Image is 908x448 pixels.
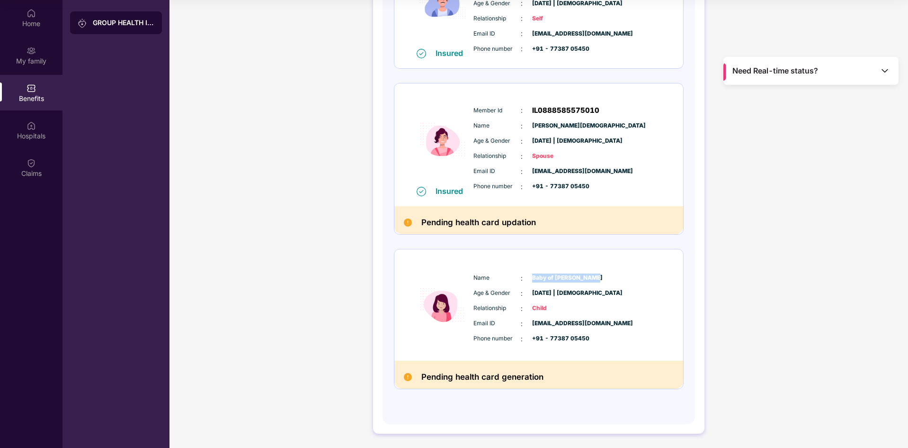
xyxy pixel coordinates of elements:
img: svg+xml;base64,PHN2ZyB4bWxucz0iaHR0cDovL3d3dy53My5vcmcvMjAwMC9zdmciIHdpZHRoPSIxNiIgaGVpZ2h0PSIxNi... [417,49,426,58]
span: Spouse [532,152,579,161]
span: [EMAIL_ADDRESS][DOMAIN_NAME] [532,319,579,328]
h2: Pending health card generation [421,370,543,384]
span: [EMAIL_ADDRESS][DOMAIN_NAME] [532,167,579,176]
span: Relationship [473,304,521,313]
span: : [521,273,523,283]
span: Email ID [473,319,521,328]
span: : [521,166,523,177]
span: : [521,319,523,329]
span: [EMAIL_ADDRESS][DOMAIN_NAME] [532,29,579,38]
span: Phone number [473,45,521,54]
span: Email ID [473,167,521,176]
span: [DATE] | [DEMOGRAPHIC_DATA] [532,289,579,298]
span: [DATE] | [DEMOGRAPHIC_DATA] [532,137,579,146]
span: +91 - 77387 05450 [532,182,579,191]
img: Pending [404,373,412,381]
h2: Pending health card updation [421,216,536,229]
span: Name [473,274,521,283]
img: svg+xml;base64,PHN2ZyBpZD0iQ2xhaW0iIHhtbG5zPSJodHRwOi8vd3d3LnczLm9yZy8yMDAwL3N2ZyIgd2lkdGg9IjIwIi... [27,158,36,167]
img: Pending [404,219,412,227]
span: : [521,121,523,131]
div: GROUP HEALTH INSURANCE [93,18,154,27]
span: Relationship [473,14,521,23]
img: svg+xml;base64,PHN2ZyBpZD0iSG9zcGl0YWxzIiB4bWxucz0iaHR0cDovL3d3dy53My5vcmcvMjAwMC9zdmciIHdpZHRoPS... [27,120,36,130]
span: : [521,105,523,116]
span: : [521,303,523,314]
img: Toggle Icon [880,66,890,75]
span: [PERSON_NAME][DEMOGRAPHIC_DATA] [532,121,579,130]
img: icon [414,259,471,351]
img: svg+xml;base64,PHN2ZyB4bWxucz0iaHR0cDovL3d3dy53My5vcmcvMjAwMC9zdmciIHdpZHRoPSIxNiIgaGVpZ2h0PSIxNi... [417,187,426,196]
img: svg+xml;base64,PHN2ZyB3aWR0aD0iMjAiIGhlaWdodD0iMjAiIHZpZXdCb3g9IjAgMCAyMCAyMCIgZmlsbD0ibm9uZSIgeG... [78,18,87,28]
span: Self [532,14,579,23]
span: Child [532,304,579,313]
span: : [521,44,523,54]
span: Member Id [473,106,521,115]
span: Need Real-time status? [732,66,818,76]
span: : [521,13,523,24]
span: Phone number [473,334,521,343]
span: Name [473,121,521,130]
span: : [521,151,523,162]
img: icon [414,93,471,186]
img: svg+xml;base64,PHN2ZyB3aWR0aD0iMjAiIGhlaWdodD0iMjAiIHZpZXdCb3g9IjAgMCAyMCAyMCIgZmlsbD0ibm9uZSIgeG... [27,46,36,55]
span: : [521,136,523,146]
span: Baby of [PERSON_NAME] [532,274,579,283]
span: IL0888585575010 [532,105,599,116]
span: +91 - 77387 05450 [532,334,579,343]
span: +91 - 77387 05450 [532,45,579,54]
span: Age & Gender [473,289,521,298]
img: svg+xml;base64,PHN2ZyBpZD0iSG9tZSIgeG1sbnM9Imh0dHA6Ly93d3cudzMub3JnLzIwMDAvc3ZnIiB3aWR0aD0iMjAiIG... [27,8,36,18]
span: : [521,288,523,299]
span: : [521,182,523,192]
span: Email ID [473,29,521,38]
span: Relationship [473,152,521,161]
div: Insured [436,186,469,196]
span: : [521,28,523,39]
img: svg+xml;base64,PHN2ZyBpZD0iQmVuZWZpdHMiIHhtbG5zPSJodHRwOi8vd3d3LnczLm9yZy8yMDAwL3N2ZyIgd2lkdGg9Ij... [27,83,36,92]
span: : [521,334,523,344]
span: Age & Gender [473,137,521,146]
span: Phone number [473,182,521,191]
div: Insured [436,48,469,58]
